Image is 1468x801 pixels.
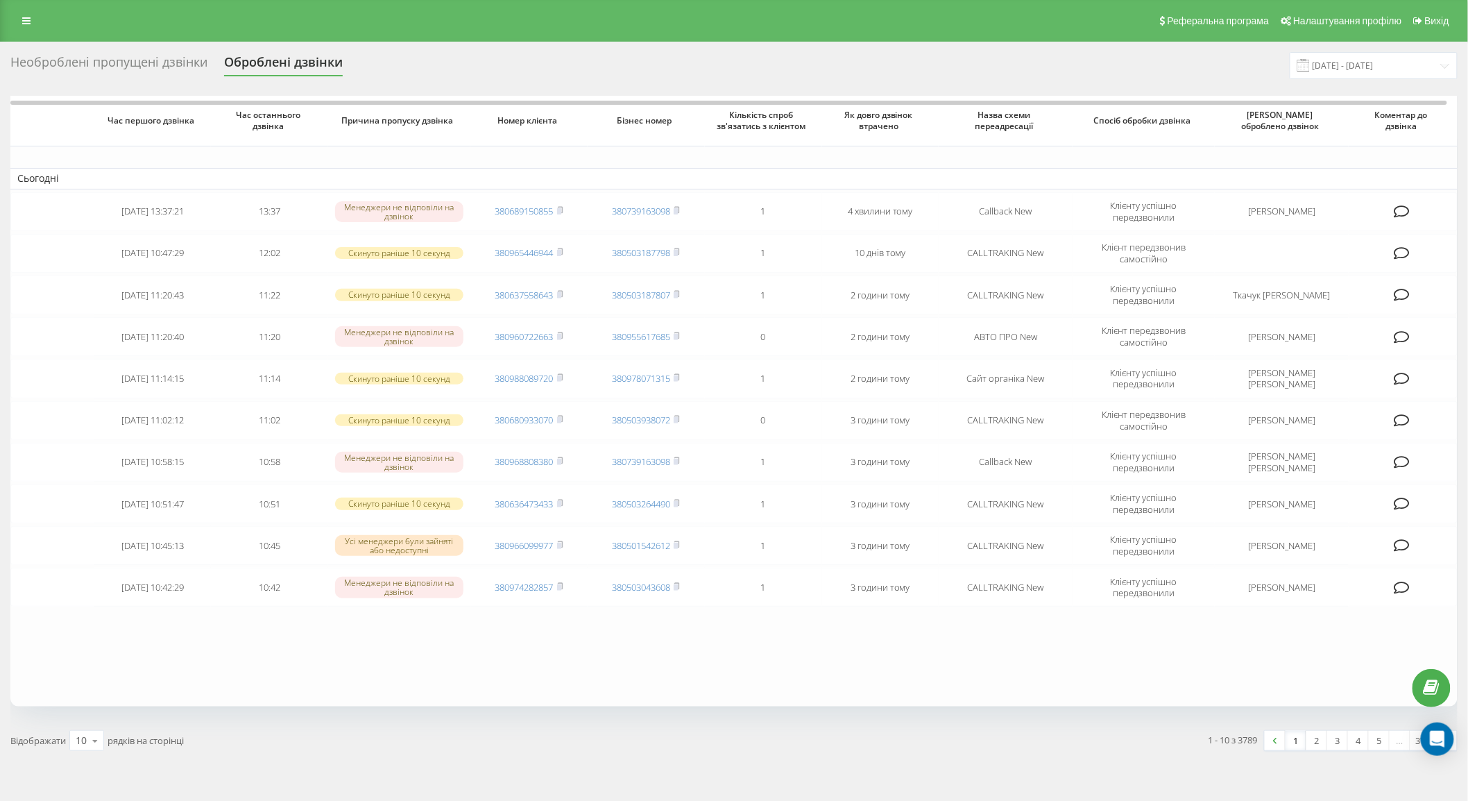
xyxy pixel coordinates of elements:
[1369,731,1390,750] a: 5
[612,289,670,301] a: 380503187807
[612,372,670,385] a: 380978071315
[1073,234,1215,273] td: Клієнт передзвонив самостійно
[495,246,554,259] a: 380965446944
[822,401,939,440] td: 3 години тому
[1215,443,1349,482] td: [PERSON_NAME] [PERSON_NAME]
[1327,731,1348,750] a: 3
[939,526,1073,565] td: CALLTRAKING New
[1215,526,1349,565] td: [PERSON_NAME]
[705,568,822,607] td: 1
[495,455,554,468] a: 380968808380
[1215,401,1349,440] td: [PERSON_NAME]
[612,498,670,510] a: 380503264490
[1293,15,1401,26] span: Налаштування профілю
[612,455,670,468] a: 380739163098
[1360,110,1446,131] span: Коментар до дзвінка
[211,526,328,565] td: 10:45
[939,484,1073,523] td: CALLTRAKING New
[335,452,463,473] div: Менеджери не відповіли на дзвінок
[1215,317,1349,356] td: [PERSON_NAME]
[717,110,810,131] span: Кількість спроб зв'язатись з клієнтом
[939,192,1073,231] td: Callback New
[10,168,1458,189] td: Сьогодні
[1086,115,1201,126] span: Спосіб обробки дзвінка
[211,192,328,231] td: 13:37
[822,359,939,398] td: 2 години тому
[1215,359,1349,398] td: [PERSON_NAME] [PERSON_NAME]
[335,535,463,556] div: Усі менеджери були зайняті або недоступні
[106,115,199,126] span: Час першого дзвінка
[1073,526,1215,565] td: Клієнту успішно передзвонили
[10,55,207,76] div: Необроблені пропущені дзвінки
[705,276,822,314] td: 1
[939,401,1073,440] td: CALLTRAKING New
[1425,15,1449,26] span: Вихід
[1215,568,1349,607] td: [PERSON_NAME]
[94,192,212,231] td: [DATE] 13:37:21
[211,234,328,273] td: 12:02
[705,234,822,273] td: 1
[705,317,822,356] td: 0
[612,581,670,593] a: 380503043608
[1286,731,1306,750] a: 1
[483,115,576,126] span: Номер клієнта
[94,443,212,482] td: [DATE] 10:58:15
[939,234,1073,273] td: CALLTRAKING New
[495,330,554,343] a: 380960722663
[834,110,927,131] span: Як довго дзвінок втрачено
[1209,733,1258,747] div: 1 - 10 з 3789
[94,568,212,607] td: [DATE] 10:42:29
[495,289,554,301] a: 380637558643
[335,577,463,598] div: Менеджери не відповіли на дзвінок
[1073,276,1215,314] td: Клієнту успішно передзвонили
[952,110,1060,131] span: Назва схеми переадресації
[211,359,328,398] td: 11:14
[495,372,554,385] a: 380988089720
[495,581,554,593] a: 380974282857
[1215,484,1349,523] td: [PERSON_NAME]
[224,55,343,76] div: Оброблені дзвінки
[822,484,939,523] td: 3 години тому
[495,539,554,552] a: 380966099977
[335,247,463,259] div: Скинуто раніше 10 секунд
[1215,276,1349,314] td: Ткачук [PERSON_NAME]
[705,443,822,482] td: 1
[76,734,87,748] div: 10
[1073,443,1215,482] td: Клієнту успішно передзвонили
[939,317,1073,356] td: АВТО ПРО New
[335,414,463,426] div: Скинуто раніше 10 секунд
[211,276,328,314] td: 11:22
[939,276,1073,314] td: CALLTRAKING New
[822,276,939,314] td: 2 години тому
[223,110,316,131] span: Час останнього дзвінка
[94,317,212,356] td: [DATE] 11:20:40
[211,568,328,607] td: 10:42
[1410,731,1436,750] a: 379
[612,246,670,259] a: 380503187798
[1390,731,1410,750] div: …
[211,401,328,440] td: 11:02
[335,326,463,347] div: Менеджери не відповіли на дзвінок
[1228,110,1336,131] span: [PERSON_NAME] оброблено дзвінок
[612,539,670,552] a: 380501542612
[1168,15,1270,26] span: Реферальна програма
[705,401,822,440] td: 0
[211,317,328,356] td: 11:20
[939,359,1073,398] td: Сайт органіка New
[335,201,463,222] div: Менеджери не відповіли на дзвінок
[1073,484,1215,523] td: Клієнту успішно передзвонили
[705,484,822,523] td: 1
[1073,568,1215,607] td: Клієнту успішно передзвонили
[495,205,554,217] a: 380689150855
[94,234,212,273] td: [DATE] 10:47:29
[1348,731,1369,750] a: 4
[822,317,939,356] td: 2 години тому
[1073,401,1215,440] td: Клієнт передзвонив самостійно
[822,568,939,607] td: 3 години тому
[822,192,939,231] td: 4 хвилини тому
[94,526,212,565] td: [DATE] 10:45:13
[495,498,554,510] a: 380636473433
[822,526,939,565] td: 3 години тому
[1073,317,1215,356] td: Клієнт передзвонив самостійно
[1073,192,1215,231] td: Клієнту успішно передзвонили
